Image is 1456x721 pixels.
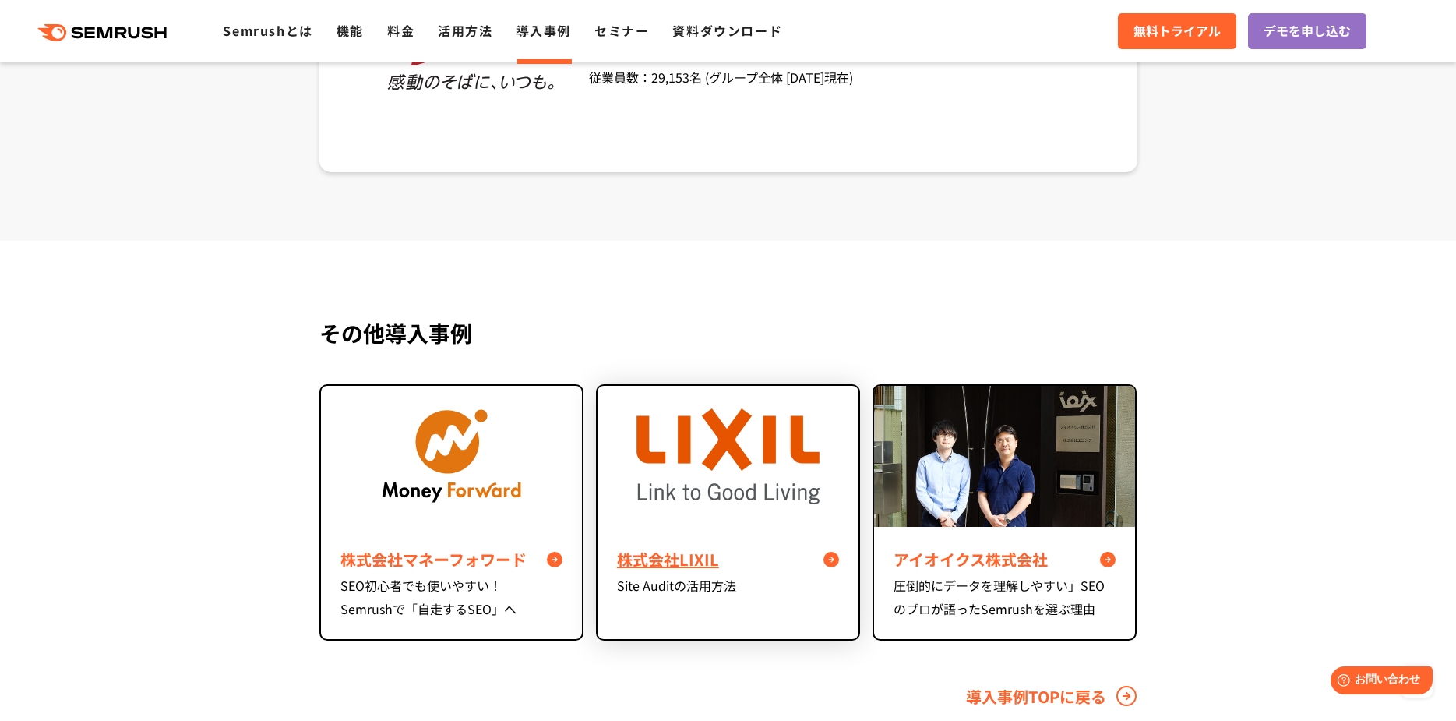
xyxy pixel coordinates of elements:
[589,42,1081,89] div: 事業内容：旅行事業、地域交流事業、IT関連事業 従業員数：29,153名 (グループ全体 [DATE]現在)
[387,21,414,40] a: 料金
[596,384,860,641] a: LIXIL 株式会社LIXIL Site Auditの活用方法
[360,387,543,525] img: 株式会社マネーフォワード
[340,546,562,574] div: 株式会社マネーフォワード
[1118,13,1236,49] a: 無料トライアル
[319,314,1137,384] h2: その他導入事例
[438,21,492,40] a: 活用方法
[874,386,1135,527] img: component
[340,574,562,620] div: SEO初心者でも使いやすい！ Semrushで「自走するSEO」へ
[1133,21,1221,41] span: 無料トライアル
[337,21,364,40] a: 機能
[617,574,839,597] div: Site Auditの活用方法
[894,546,1116,574] div: アイオイクス株式会社
[1264,21,1351,41] span: デモを申し込む
[1317,660,1439,704] iframe: Help widget launcher
[873,384,1137,641] a: component アイオイクス株式会社 圧倒的にデータを理解しやすい」SEOのプロが語ったSemrushを選ぶ理由
[672,21,782,40] a: 資料ダウンロード
[223,21,312,40] a: Semrushとは
[617,546,839,574] div: 株式会社LIXIL
[636,408,820,504] img: LIXIL
[516,21,571,40] a: 導入事例
[966,685,1137,708] a: 導入事例TOPに戻る
[1248,13,1366,49] a: デモを申し込む
[319,384,583,641] a: 株式会社マネーフォワード 株式会社マネーフォワード SEO初心者でも使いやすい！Semrushで「自走するSEO」へ
[894,574,1116,620] div: 圧倒的にデータを理解しやすい」SEOのプロが語ったSemrushを選ぶ理由
[594,21,649,40] a: セミナー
